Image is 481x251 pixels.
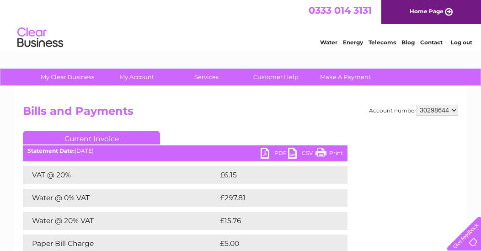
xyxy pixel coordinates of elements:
[315,148,343,161] a: Print
[261,148,288,161] a: PDF
[288,148,315,161] a: CSV
[30,69,105,85] a: My Clear Business
[308,69,383,85] a: Make A Payment
[99,69,175,85] a: My Account
[218,212,328,230] td: £15.76
[23,212,218,230] td: Water @ 20% VAT
[451,39,472,46] a: Log out
[27,147,75,154] b: Statement Date:
[23,105,458,122] h2: Bills and Payments
[23,189,218,207] td: Water @ 0% VAT
[17,24,64,52] img: logo.png
[369,105,458,116] div: Account number
[218,189,331,207] td: £297.81
[23,166,218,184] td: VAT @ 20%
[401,39,415,46] a: Blog
[23,148,347,154] div: [DATE]
[238,69,314,85] a: Customer Help
[320,39,337,46] a: Water
[420,39,443,46] a: Contact
[369,39,396,46] a: Telecoms
[23,131,160,144] a: Current Invoice
[169,69,244,85] a: Services
[25,5,457,44] div: Clear Business is a trading name of Verastar Limited (registered in [GEOGRAPHIC_DATA] No. 3667643...
[309,5,372,16] a: 0333 014 3131
[343,39,363,46] a: Energy
[218,166,325,184] td: £6.15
